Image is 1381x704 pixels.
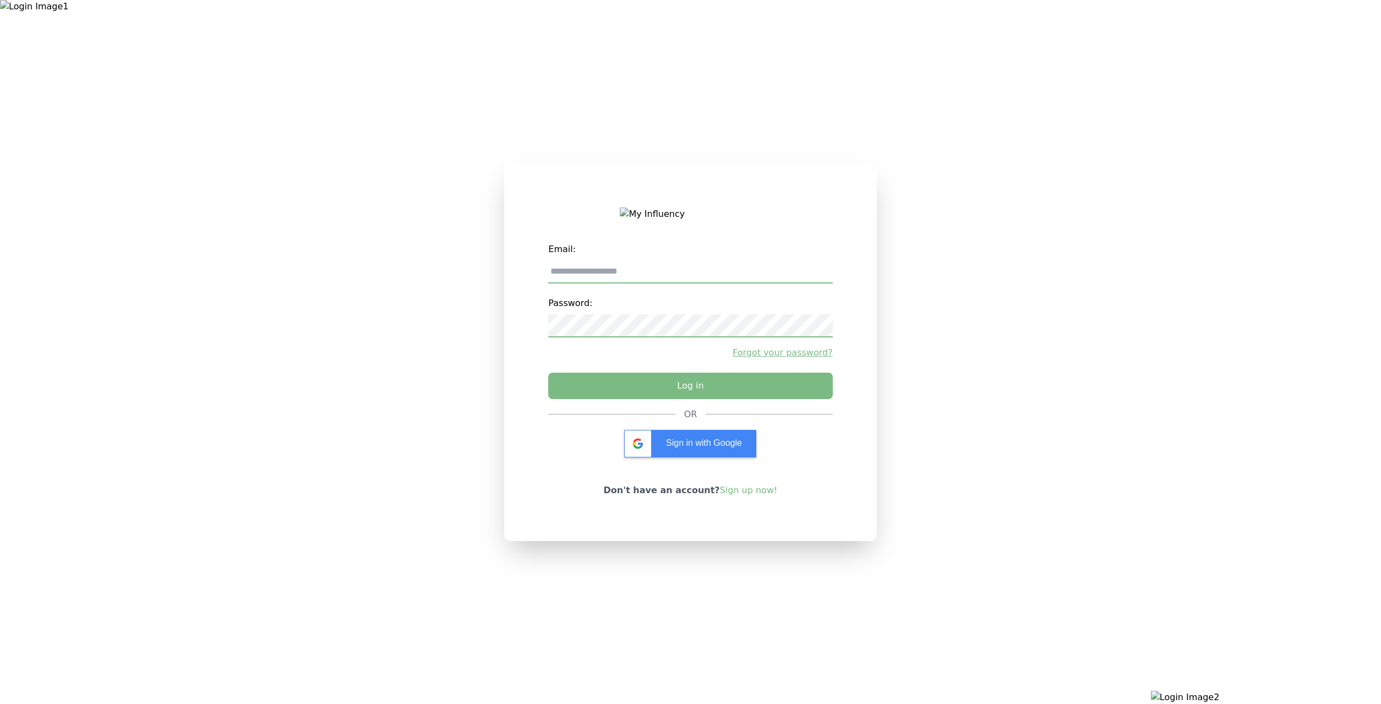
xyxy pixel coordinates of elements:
[620,208,761,221] img: My Influency
[548,373,832,399] button: Log in
[1151,691,1381,704] img: Login Image2
[684,408,697,421] div: OR
[720,485,778,495] a: Sign up now!
[548,346,832,359] a: Forgot your password?
[548,292,832,314] label: Password:
[666,438,742,447] span: Sign in with Google
[624,430,756,457] div: Sign in with Google
[548,238,832,260] label: Email:
[604,484,778,497] p: Don't have an account?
